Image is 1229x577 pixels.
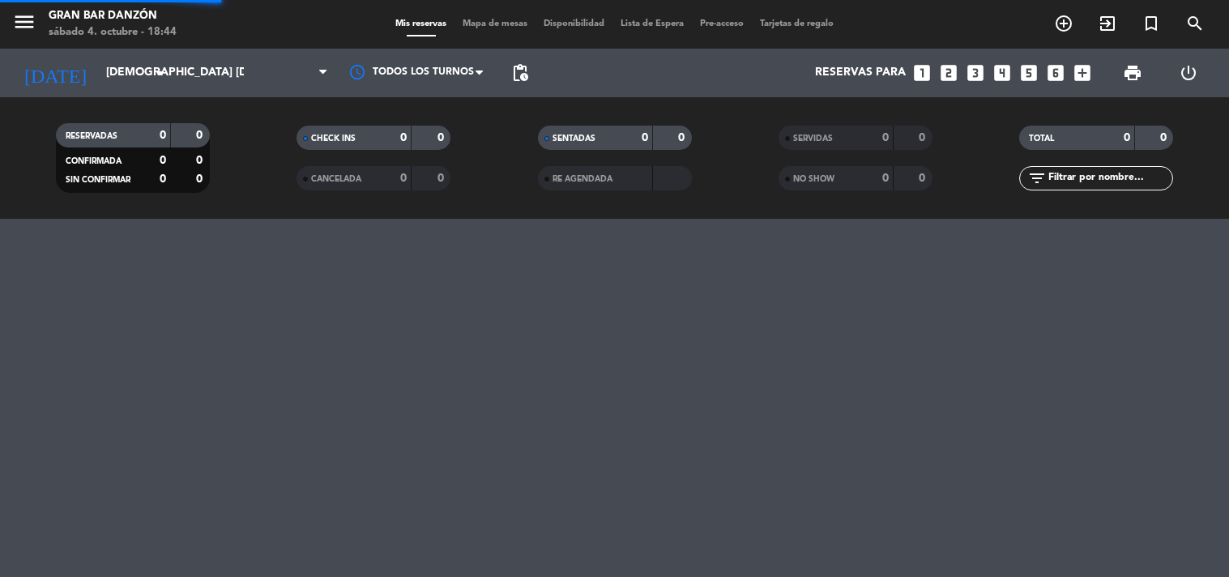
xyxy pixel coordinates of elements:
i: looks_one [911,62,932,83]
strong: 0 [1124,132,1130,143]
span: CANCELADA [311,175,361,183]
i: looks_4 [992,62,1013,83]
span: RESERVADAS [66,132,117,140]
i: arrow_drop_down [151,63,170,83]
i: looks_6 [1045,62,1066,83]
span: RE AGENDADA [553,175,612,183]
span: pending_actions [510,63,530,83]
strong: 0 [160,130,166,141]
strong: 0 [160,155,166,166]
i: power_settings_new [1179,63,1198,83]
strong: 0 [400,132,407,143]
strong: 0 [196,155,206,166]
div: sábado 4. octubre - 18:44 [49,24,177,41]
span: NO SHOW [793,175,834,183]
strong: 0 [642,132,648,143]
strong: 0 [919,132,928,143]
span: Mapa de mesas [454,19,536,28]
span: print [1123,63,1142,83]
span: Disponibilidad [536,19,612,28]
strong: 0 [882,132,889,143]
strong: 0 [882,173,889,184]
i: looks_two [938,62,959,83]
span: Pre-acceso [692,19,752,28]
span: Lista de Espera [612,19,692,28]
button: menu [12,10,36,40]
span: CONFIRMADA [66,157,122,165]
i: add_circle_outline [1054,14,1073,33]
span: Tarjetas de regalo [752,19,842,28]
i: exit_to_app [1098,14,1117,33]
span: Mis reservas [387,19,454,28]
i: search [1185,14,1205,33]
span: SIN CONFIRMAR [66,176,130,184]
span: CHECK INS [311,135,356,143]
span: TOTAL [1029,135,1054,143]
strong: 0 [1160,132,1170,143]
span: SENTADAS [553,135,595,143]
strong: 0 [196,173,206,185]
input: Filtrar por nombre... [1047,169,1172,187]
i: looks_3 [965,62,986,83]
div: LOG OUT [1161,49,1217,97]
strong: 0 [160,173,166,185]
span: SERVIDAS [793,135,833,143]
strong: 0 [400,173,407,184]
strong: 0 [437,173,447,184]
i: [DATE] [12,55,98,91]
strong: 0 [919,173,928,184]
i: looks_5 [1018,62,1039,83]
i: turned_in_not [1142,14,1161,33]
span: Reservas para [815,66,906,79]
strong: 0 [437,132,447,143]
i: filter_list [1027,169,1047,188]
strong: 0 [678,132,688,143]
i: add_box [1072,62,1093,83]
div: Gran Bar Danzón [49,8,177,24]
i: menu [12,10,36,34]
strong: 0 [196,130,206,141]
